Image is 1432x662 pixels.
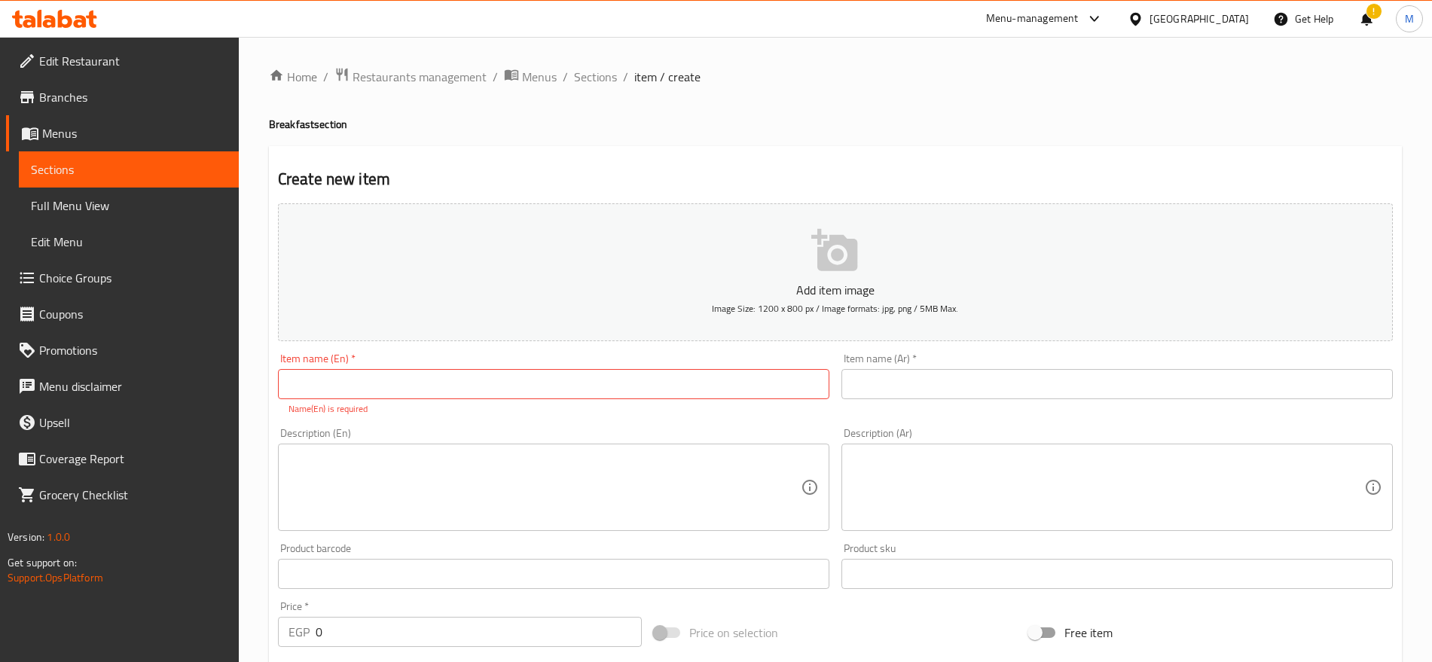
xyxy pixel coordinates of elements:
input: Enter name En [278,369,829,399]
span: Get support on: [8,553,77,572]
li: / [323,68,328,86]
a: Menus [504,67,557,87]
a: Grocery Checklist [6,477,239,513]
div: [GEOGRAPHIC_DATA] [1150,11,1249,27]
span: item / create [634,68,701,86]
a: Sections [574,68,617,86]
a: Full Menu View [19,188,239,224]
span: Restaurants management [353,68,487,86]
a: Sections [19,151,239,188]
span: Grocery Checklist [39,486,227,504]
span: Menus [42,124,227,142]
span: Promotions [39,341,227,359]
span: M [1405,11,1414,27]
a: Edit Menu [19,224,239,260]
span: Upsell [39,413,227,432]
a: Menu disclaimer [6,368,239,404]
a: Choice Groups [6,260,239,296]
nav: breadcrumb [269,67,1402,87]
span: Full Menu View [31,197,227,215]
span: Edit Menu [31,233,227,251]
span: Price on selection [689,624,778,642]
a: Branches [6,79,239,115]
span: Image Size: 1200 x 800 px / Image formats: jpg, png / 5MB Max. [712,300,958,317]
p: Add item image [301,281,1369,299]
span: Sections [31,160,227,178]
a: Edit Restaurant [6,43,239,79]
input: Please enter product sku [841,559,1393,589]
span: Coverage Report [39,450,227,468]
a: Coupons [6,296,239,332]
div: Menu-management [986,10,1079,28]
p: EGP [289,623,310,641]
span: Branches [39,88,227,106]
input: Please enter product barcode [278,559,829,589]
p: Name(En) is required [289,402,819,416]
input: Please enter price [316,617,642,647]
span: Choice Groups [39,269,227,287]
span: Menu disclaimer [39,377,227,395]
li: / [493,68,498,86]
h2: Create new item [278,168,1393,191]
li: / [623,68,628,86]
span: Coupons [39,305,227,323]
span: Edit Restaurant [39,52,227,70]
span: Version: [8,527,44,547]
button: Add item imageImage Size: 1200 x 800 px / Image formats: jpg, png / 5MB Max. [278,203,1393,341]
span: 1.0.0 [47,527,70,547]
a: Restaurants management [334,67,487,87]
a: Menus [6,115,239,151]
a: Home [269,68,317,86]
input: Enter name Ar [841,369,1393,399]
span: Free item [1064,624,1113,642]
li: / [563,68,568,86]
a: Upsell [6,404,239,441]
a: Promotions [6,332,239,368]
a: Support.OpsPlatform [8,568,103,587]
a: Coverage Report [6,441,239,477]
span: Menus [522,68,557,86]
h4: Breakfast section [269,117,1402,132]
